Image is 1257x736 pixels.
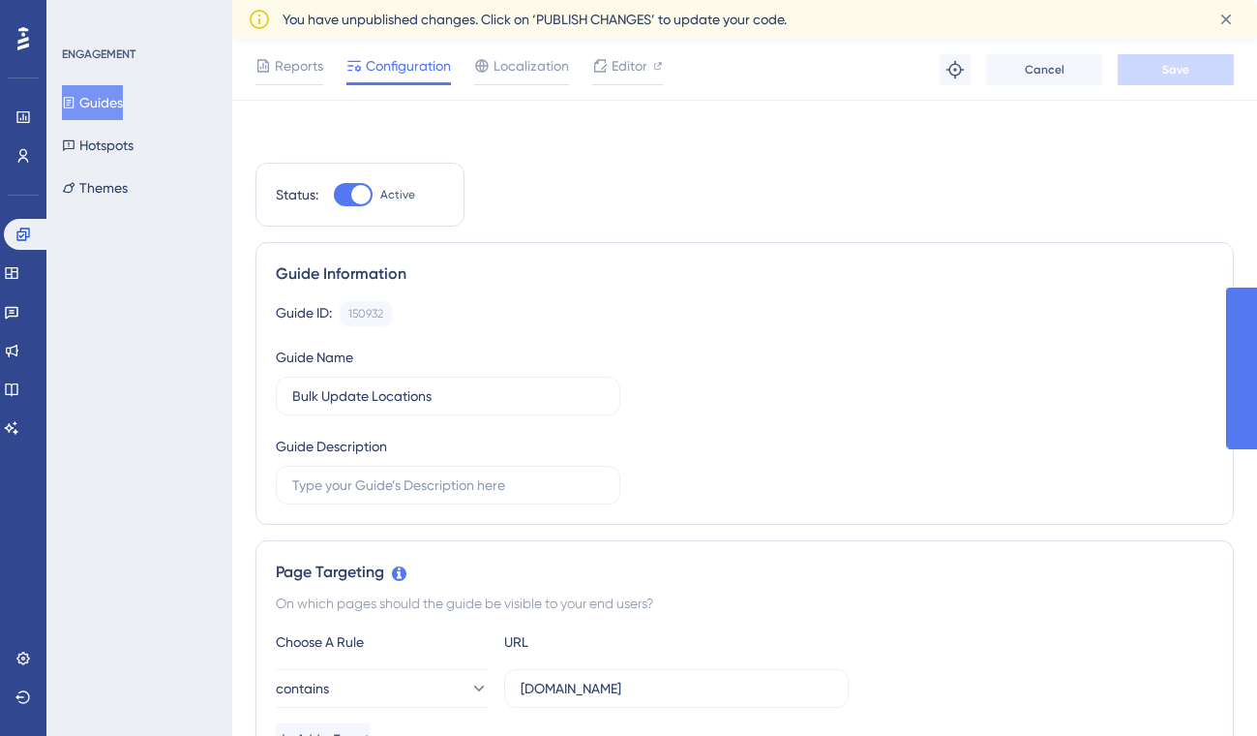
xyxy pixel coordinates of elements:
span: contains [276,677,329,700]
div: Choose A Rule [276,630,489,654]
button: Save [1118,54,1234,85]
span: Reports [275,54,323,77]
input: Type your Guide’s Name here [292,385,604,407]
div: Page Targeting [276,561,1213,584]
div: 150932 [348,306,383,322]
span: You have unpublished changes. Click on ‘PUBLISH CHANGES’ to update your code. [283,8,787,31]
span: Save [1162,62,1189,77]
button: Guides [62,85,123,120]
button: Cancel [986,54,1102,85]
iframe: UserGuiding AI Assistant Launcher [1176,659,1234,718]
div: Guide Description [276,435,387,458]
div: On which pages should the guide be visible to your end users? [276,592,1213,615]
div: URL [504,630,717,654]
span: Editor [612,54,647,77]
div: ENGAGEMENT [62,46,135,62]
span: Configuration [366,54,451,77]
button: contains [276,669,489,708]
input: yourwebsite.com/path [521,678,832,699]
button: Hotspots [62,128,134,163]
div: Status: [276,183,318,206]
span: Active [380,187,415,202]
input: Type your Guide’s Description here [292,475,604,496]
span: Cancel [1025,62,1064,77]
div: Guide Information [276,262,1213,286]
button: Themes [62,170,128,205]
div: Guide Name [276,346,353,369]
span: Localization [494,54,569,77]
div: Guide ID: [276,301,332,326]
